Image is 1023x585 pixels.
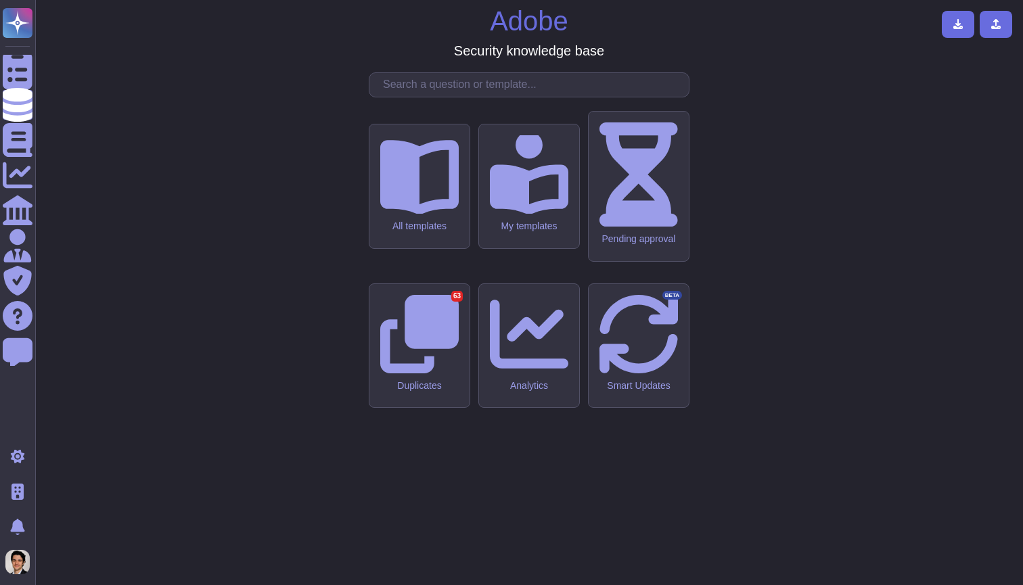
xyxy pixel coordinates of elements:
h3: Security knowledge base [454,43,604,59]
div: BETA [662,291,682,300]
div: Duplicates [380,380,459,392]
input: Search a question or template... [376,73,689,97]
h1: Adobe [490,5,568,37]
img: user [5,550,30,574]
div: Analytics [490,380,568,392]
div: My templates [490,220,568,232]
div: Pending approval [599,233,678,245]
button: user [3,547,39,577]
div: 63 [451,291,463,302]
div: All templates [380,220,459,232]
div: Smart Updates [599,380,678,392]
